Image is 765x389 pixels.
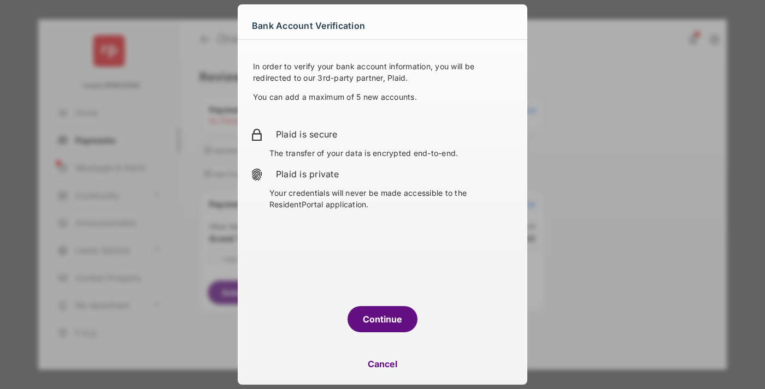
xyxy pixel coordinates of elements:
[253,91,512,103] p: You can add a maximum of 5 new accounts.
[252,17,365,34] span: Bank Account Verification
[276,128,514,141] h2: Plaid is secure
[253,61,512,83] p: In order to verify your bank account information, you will be redirected to our 3rd-party partner...
[348,306,417,332] button: Continue
[238,351,527,377] button: Cancel
[269,147,514,159] p: The transfer of your data is encrypted end-to-end.
[269,187,514,210] p: Your credentials will never be made accessible to the ResidentPortal application.
[276,167,514,181] h2: Plaid is private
